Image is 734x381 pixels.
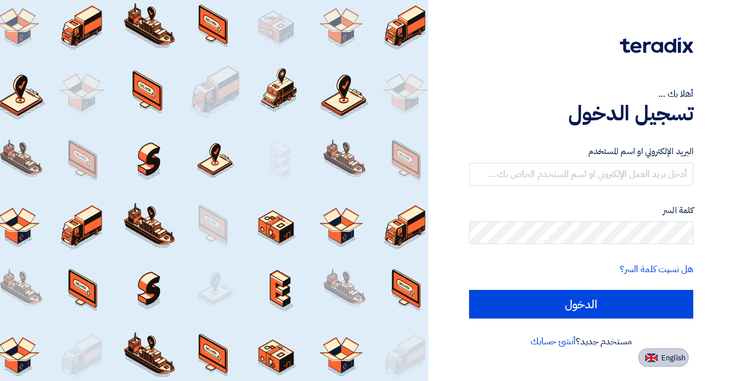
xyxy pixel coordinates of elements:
[620,37,693,53] img: Teradix logo
[645,353,658,362] img: en-US.png
[638,348,689,367] button: English
[469,290,693,319] input: الدخول
[469,101,693,126] h1: تسجيل الدخول
[469,204,693,217] label: كلمة السر
[469,87,693,101] div: أهلا بك ...
[469,335,693,348] div: مستخدم جديد؟
[620,262,693,276] a: هل نسيت كلمة السر؟
[661,354,685,362] span: English
[469,163,693,186] input: أدخل بريد العمل الإلكتروني او اسم المستخدم الخاص بك ...
[530,335,576,348] a: أنشئ حسابك
[469,145,693,158] label: البريد الإلكتروني او اسم المستخدم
